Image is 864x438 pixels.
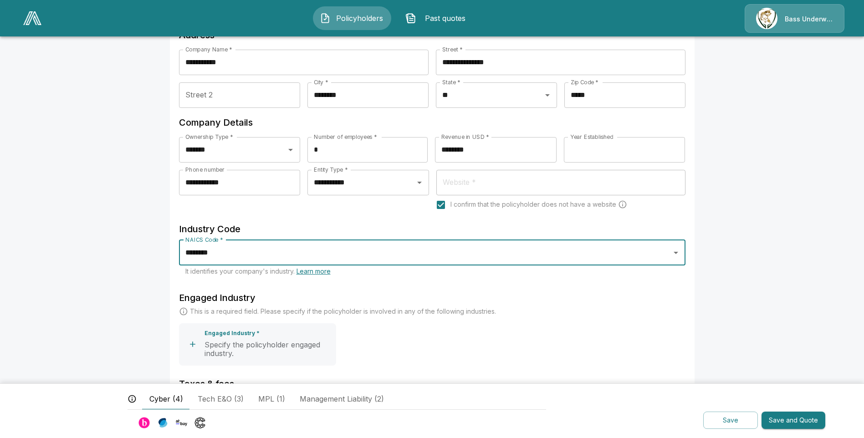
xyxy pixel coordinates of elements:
span: MPL (1) [258,393,285,404]
label: Revenue in USD * [441,133,489,141]
label: State * [442,78,460,86]
label: Number of employees * [314,133,377,141]
svg: Carriers run a cyber security scan on the policyholders' websites. Please enter a website wheneve... [618,200,627,209]
span: Tech E&O (3) [198,393,244,404]
span: I confirm that the policyholder does not have a website [450,200,616,209]
span: Cyber (4) [149,393,183,404]
button: Open [413,176,426,189]
label: City * [314,78,328,86]
img: Carrier Logo [176,417,187,428]
label: Year Established [570,133,613,141]
h6: Engaged Industry [179,290,685,305]
h6: Industry Code [179,222,685,236]
span: Management Liability (2) [300,393,384,404]
span: Policyholders [334,13,384,24]
button: Past quotes IconPast quotes [399,6,477,30]
button: Policyholders IconPolicyholders [313,6,391,30]
label: Street * [442,46,463,53]
label: NAICS Code * [185,236,223,244]
label: Zip Code * [571,78,598,86]
label: Company Name * [185,46,232,53]
h6: Taxes & fees [179,377,685,391]
button: Open [541,89,554,102]
img: AA Logo [23,11,41,25]
p: Specify the policyholder engaged industry. [204,341,332,358]
label: Entity Type * [314,166,348,173]
span: Past quotes [420,13,470,24]
button: Open [284,143,297,156]
img: Carrier Logo [194,417,206,428]
a: Learn more [297,267,331,275]
h6: Company Details [179,115,685,130]
label: Phone number [185,166,225,173]
label: Ownership Type * [185,133,233,141]
img: Policyholders Icon [320,13,331,24]
img: Past quotes Icon [405,13,416,24]
p: This is a required field. Please specify if the policyholder is involved in any of the following ... [190,307,496,316]
span: It identifies your company's industry. [185,267,331,275]
button: Engaged Industry *Specify the policyholder engaged industry. [179,323,336,366]
button: Open [670,246,682,259]
p: Engaged Industry * [204,330,260,337]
